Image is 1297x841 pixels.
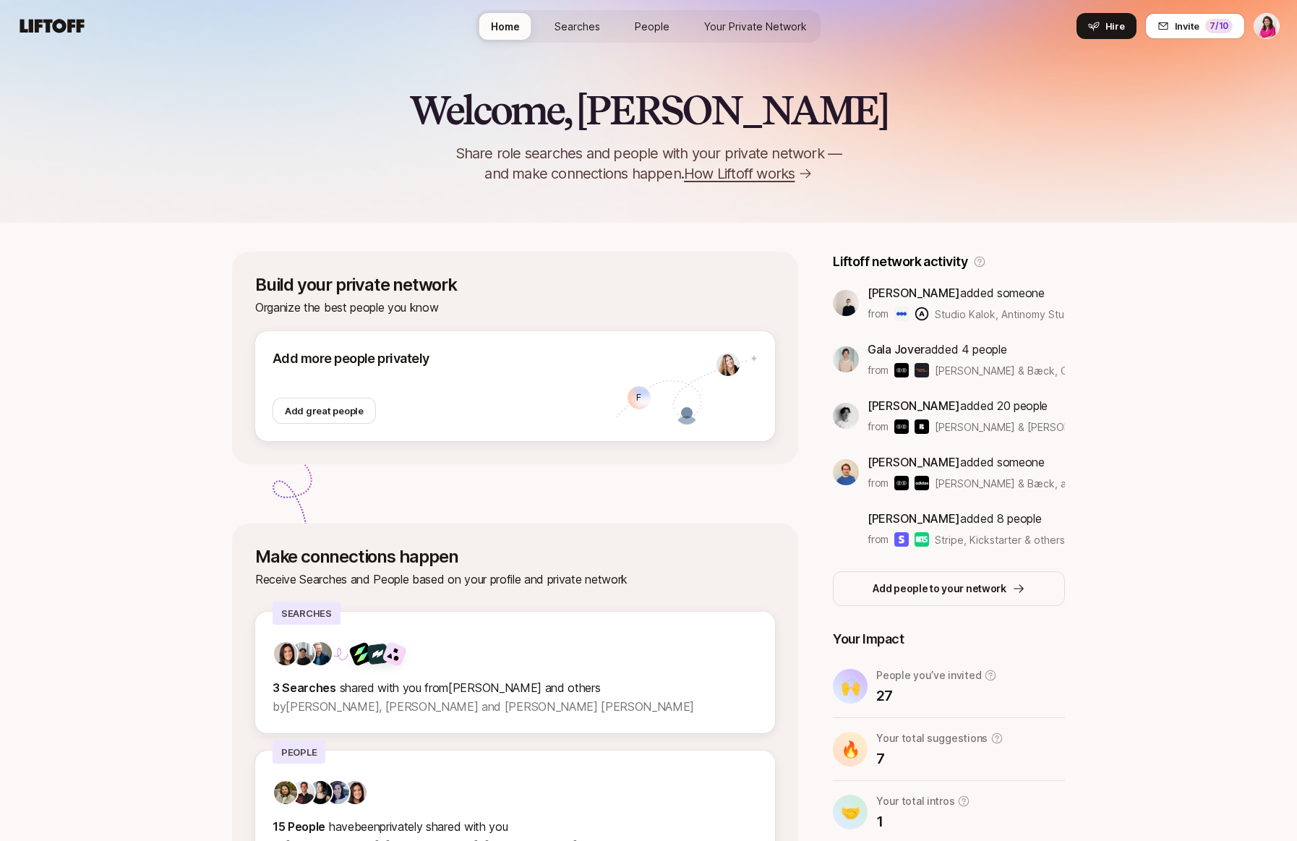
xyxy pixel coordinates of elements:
[935,476,1065,491] span: [PERSON_NAME] & Bæck, adidas & others
[273,817,758,836] p: privately shared with you
[868,453,1065,471] p: added someone
[340,680,601,695] span: shared with you from [PERSON_NAME] and others
[273,697,758,716] p: by [PERSON_NAME], [PERSON_NAME] and [PERSON_NAME] [PERSON_NAME]
[868,531,889,548] p: from
[1175,19,1199,33] span: Invite
[555,20,600,33] span: Searches
[833,795,868,829] div: 🤝
[348,641,374,666] img: Sydecar
[833,459,859,485] img: eaae7f28_b778_401c_bb10_6b4e6fc7b5ef.jpg
[1105,19,1125,33] span: Hire
[1254,13,1280,39] button: Emma Frane
[868,362,889,379] p: from
[1254,14,1279,38] img: Emma Frane
[833,669,868,704] div: 🙌
[868,305,889,323] p: from
[343,781,367,804] img: 71d7b91d_d7cb_43b4_a7ea_a9b2f2cc6e03.jpg
[693,13,818,40] a: Your Private Network
[716,353,740,376] img: 1550448979860
[876,793,954,810] p: Your total intros
[1076,13,1137,39] button: Hire
[915,363,929,377] img: Greater Moment
[894,476,909,490] img: Bakken & Bæck
[868,474,889,492] p: from
[291,642,314,665] img: 48213564_d349_4c7a_bc3f_3e31999807fd.jfif
[935,364,1183,377] span: [PERSON_NAME] & Bæck, Greater Moment & others
[1205,19,1233,33] div: 7 /10
[915,532,929,547] img: Kickstarter
[833,346,859,372] img: ACg8ocKhcGRvChYzWN2dihFRyxedT7mU-5ndcsMXykEoNcm4V62MVdan=s160-c
[273,819,325,834] strong: 15 People
[894,532,909,547] img: Stripe
[273,602,341,625] p: Searches
[367,643,388,665] img: Moment
[935,421,1237,433] span: [PERSON_NAME] & [PERSON_NAME], [PERSON_NAME] & others
[833,252,967,272] p: Liftoff network activity
[915,419,929,434] img: Bravoure
[684,163,795,184] span: How Liftoff works
[876,686,997,706] p: 27
[894,419,909,434] img: Bakken & Bæck
[935,308,1123,320] span: Studio Kalok, Antinomy Studio & others
[833,629,1065,649] p: Your Impact
[833,290,859,316] img: 7d7d38aa_faef_4d4f_9f70_cc1ec51e213b.jpg
[868,455,960,469] span: [PERSON_NAME]
[274,781,297,804] img: bd269c7c_1529_42a5_9bd6_4b18e4b60730.jpg
[833,732,868,767] div: 🔥
[704,20,807,33] span: Your Private Network
[876,811,970,832] p: 1
[273,680,336,695] strong: 3 Searches
[329,819,380,834] span: have been
[273,740,325,764] p: People
[1145,13,1245,39] button: Invite7/10
[868,511,960,526] span: [PERSON_NAME]
[291,781,314,804] img: ACg8ocKfD4J6FzG9_HAYQ9B8sLvPSEBLQEDmbHTY_vjoi9sRmV9s2RKt=s160-c
[868,398,960,413] span: [PERSON_NAME]
[273,398,376,424] button: Add great people
[873,580,1006,597] p: Add people to your network
[868,418,889,435] p: from
[876,748,1003,769] p: 7
[876,667,981,684] p: People you’ve invited
[273,349,616,369] p: Add more people privately
[833,403,859,429] img: ACg8ocLuO8qwHnfcMAh8zEYnM3FCe90uBYJzurk_xwVZDpcmC3j02Fm2=s160-c
[255,298,775,317] p: Organize the best people you know
[274,642,297,665] img: 71d7b91d_d7cb_43b4_a7ea_a9b2f2cc6e03.jpg
[326,781,349,804] img: f3789128_d726_40af_ba80_c488df0e0488.jpg
[543,13,612,40] a: Searches
[255,570,775,589] p: Receive Searches and People based on your profile and private network
[868,340,1065,359] p: added 4 people
[915,476,929,490] img: adidas
[255,547,775,567] p: Make connections happen
[833,571,1065,606] button: Add people to your network
[684,163,812,184] a: How Liftoff works
[432,143,865,184] p: Share role searches and people with your private network — and make connections happen.
[868,342,925,357] span: Gala Jover
[255,275,775,295] p: Build your private network
[868,283,1065,302] p: added someone
[868,286,960,300] span: [PERSON_NAME]
[915,307,929,321] img: Antinomy Studio
[675,401,698,424] img: 9c8pery4andzj6ohjkjp54ma2
[491,20,520,33] span: Home
[876,730,988,747] p: Your total suggestions
[409,88,889,132] h2: Welcome, [PERSON_NAME]
[868,396,1065,415] p: added 20 people
[309,781,332,804] img: 539a6eb7_bc0e_4fa2_8ad9_ee091919e8d1.jpg
[309,642,332,665] img: ACg8ocLS2l1zMprXYdipp7mfi5ZAPgYYEnnfB-SEFN0Ix-QHc6UIcGI=s160-c
[623,13,681,40] a: People
[868,509,1065,528] p: added 8 people
[894,363,909,377] img: Bakken & Bæck
[635,20,669,33] span: People
[894,307,909,321] img: Studio Kalok
[636,393,641,402] p: F
[935,532,1065,547] span: Stripe, Kickstarter & others
[479,13,531,40] a: Home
